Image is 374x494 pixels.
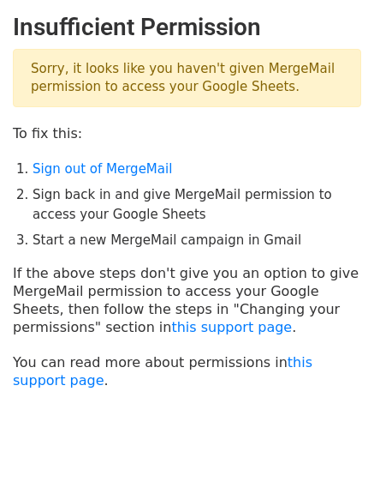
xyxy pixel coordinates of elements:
[13,124,361,142] p: To fix this:
[171,319,292,335] a: this support page
[33,185,361,224] li: Sign back in and give MergeMail permission to access your Google Sheets
[33,231,361,250] li: Start a new MergeMail campaign in Gmail
[13,49,361,107] p: Sorry, it looks like you haven't given MergeMail permission to access your Google Sheets.
[13,353,361,389] p: You can read more about permissions in .
[33,161,172,177] a: Sign out of MergeMail
[13,13,361,42] h2: Insufficient Permission
[13,264,361,336] p: If the above steps don't give you an option to give MergeMail permission to access your Google Sh...
[13,354,312,389] a: this support page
